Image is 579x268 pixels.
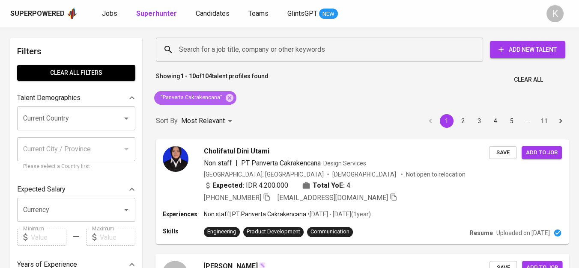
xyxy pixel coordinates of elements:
[496,229,550,237] p: Uploaded on [DATE]
[470,229,493,237] p: Resume
[136,9,177,18] b: Superhunter
[554,114,567,128] button: Go to next page
[522,146,562,159] button: Add to job
[241,159,321,167] span: PT Panverta Cakrakencana
[156,72,269,88] p: Showing of talent profiles found
[212,180,244,191] b: Expected:
[489,114,502,128] button: Go to page 4
[181,113,235,129] div: Most Relevant
[163,210,204,218] p: Experiences
[180,73,196,80] b: 1 - 10
[156,116,178,126] p: Sort By
[17,44,135,58] h6: Filters
[278,194,388,202] span: [EMAIL_ADDRESS][DOMAIN_NAME]
[490,41,565,58] button: Add New Talent
[196,9,231,19] a: Candidates
[236,158,238,168] span: |
[204,194,261,202] span: [PHONE_NUMBER]
[248,9,269,18] span: Teams
[537,114,551,128] button: Go to page 11
[17,184,66,194] p: Expected Salary
[440,114,454,128] button: page 1
[66,7,78,20] img: app logo
[456,114,470,128] button: Go to page 2
[346,180,350,191] span: 4
[323,160,366,167] span: Design Services
[204,180,288,191] div: IDR 4.200.000
[156,139,569,244] a: Cholifatul Dini UtamiNon staff|PT Panverta CakrakencanaDesign Services[GEOGRAPHIC_DATA], [GEOGRAP...
[136,9,179,19] a: Superhunter
[17,93,81,103] p: Talent Demographics
[196,9,230,18] span: Candidates
[154,94,227,102] span: "Panverta Cakrakencana"
[546,5,564,22] div: K
[422,114,569,128] nav: pagination navigation
[204,146,269,156] span: Cholifatul Dini Utami
[204,159,232,167] span: Non staff
[505,114,519,128] button: Go to page 5
[204,210,306,218] p: Non staff | PT Panverta Cakrakencana
[332,170,397,179] span: [DEMOGRAPHIC_DATA]
[102,9,119,19] a: Jobs
[202,73,212,80] b: 104
[17,181,135,198] div: Expected Salary
[120,204,132,216] button: Open
[493,148,512,158] span: Save
[10,7,78,20] a: Superpoweredapp logo
[526,148,558,158] span: Add to job
[247,228,300,236] div: Product Development
[510,72,546,88] button: Clear All
[207,228,236,236] div: Engineering
[313,180,345,191] b: Total YoE:
[489,146,516,159] button: Save
[102,9,117,18] span: Jobs
[287,9,317,18] span: GlintsGPT
[319,10,338,18] span: NEW
[10,9,65,19] div: Superpowered
[181,116,225,126] p: Most Relevant
[31,229,66,246] input: Value
[163,227,204,236] p: Skills
[521,117,535,125] div: …
[23,162,129,171] p: Please select a Country first
[514,74,543,85] span: Clear All
[497,44,558,55] span: Add New Talent
[248,9,270,19] a: Teams
[17,65,135,81] button: Clear All filters
[163,146,188,172] img: c08e9bef1b64f7b1e21ddb3bf7931b1d.jpg
[24,68,128,78] span: Clear All filters
[406,170,466,179] p: Not open to relocation
[120,112,132,124] button: Open
[310,228,349,236] div: Communication
[100,229,135,246] input: Value
[306,210,371,218] p: • [DATE] - [DATE] ( 1 year )
[204,170,324,179] div: [GEOGRAPHIC_DATA], [GEOGRAPHIC_DATA]
[154,91,236,105] div: "Panverta Cakrakencana"
[17,89,135,106] div: Talent Demographics
[472,114,486,128] button: Go to page 3
[287,9,338,19] a: GlintsGPT NEW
